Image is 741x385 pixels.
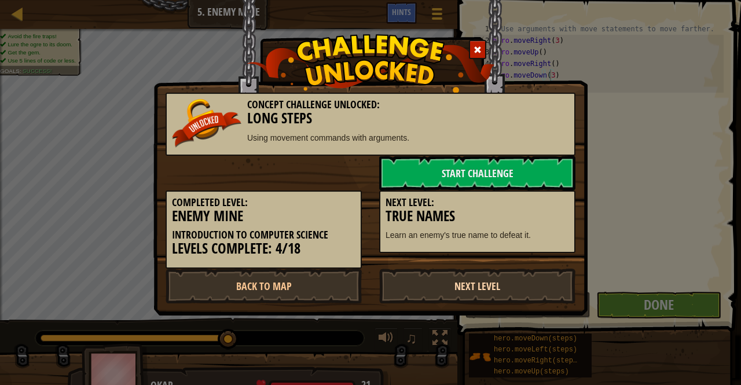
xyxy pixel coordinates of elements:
[172,111,569,126] h3: Long Steps
[172,208,355,224] h3: Enemy Mine
[379,269,575,303] a: Next Level
[172,99,241,148] img: unlocked_banner.png
[172,197,355,208] h5: Completed Level:
[379,156,575,190] a: Start Challenge
[386,197,569,208] h5: Next Level:
[247,34,495,93] img: challenge_unlocked.png
[166,269,362,303] a: Back to Map
[172,241,355,256] h3: Levels Complete: 4/18
[386,229,569,241] p: Learn an enemy's true name to defeat it.
[172,132,569,144] p: Using movement commands with arguments.
[172,229,355,241] h5: Introduction to Computer Science
[247,97,380,112] span: Concept Challenge Unlocked:
[386,208,569,224] h3: True Names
